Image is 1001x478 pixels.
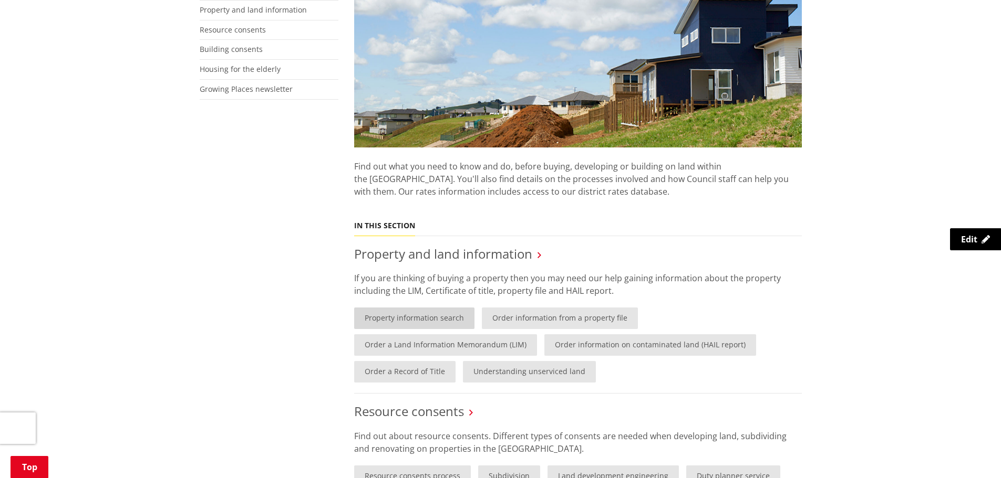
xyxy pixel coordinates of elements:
a: Order a Land Information Memorandum (LIM) [354,334,537,356]
p: If you are thinking of buying a property then you may need our help gaining information about the... [354,272,802,297]
a: Resource consents [354,402,464,420]
a: Understanding unserviced land [463,361,596,383]
a: Property and land information [354,245,532,262]
p: Find out about resource consents. Different types of consents are needed when developing land, su... [354,430,802,455]
a: Housing for the elderly [200,64,281,74]
a: Top [11,456,48,478]
a: Building consents [200,44,263,54]
a: Order information on contaminated land (HAIL report) [544,334,756,356]
a: Edit [950,228,1001,250]
a: Property and land information [200,5,307,15]
a: Order information from a property file [482,307,638,329]
a: Property information search [354,307,474,329]
a: Growing Places newsletter [200,84,293,94]
a: Resource consents [200,25,266,35]
h5: In this section [354,221,415,230]
a: Order a Record of Title [354,361,456,383]
iframe: Messenger Launcher [953,434,990,472]
p: Find out what you need to know and do, before buying, developing or building on land within the [... [354,147,802,210]
span: Edit [961,233,977,245]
